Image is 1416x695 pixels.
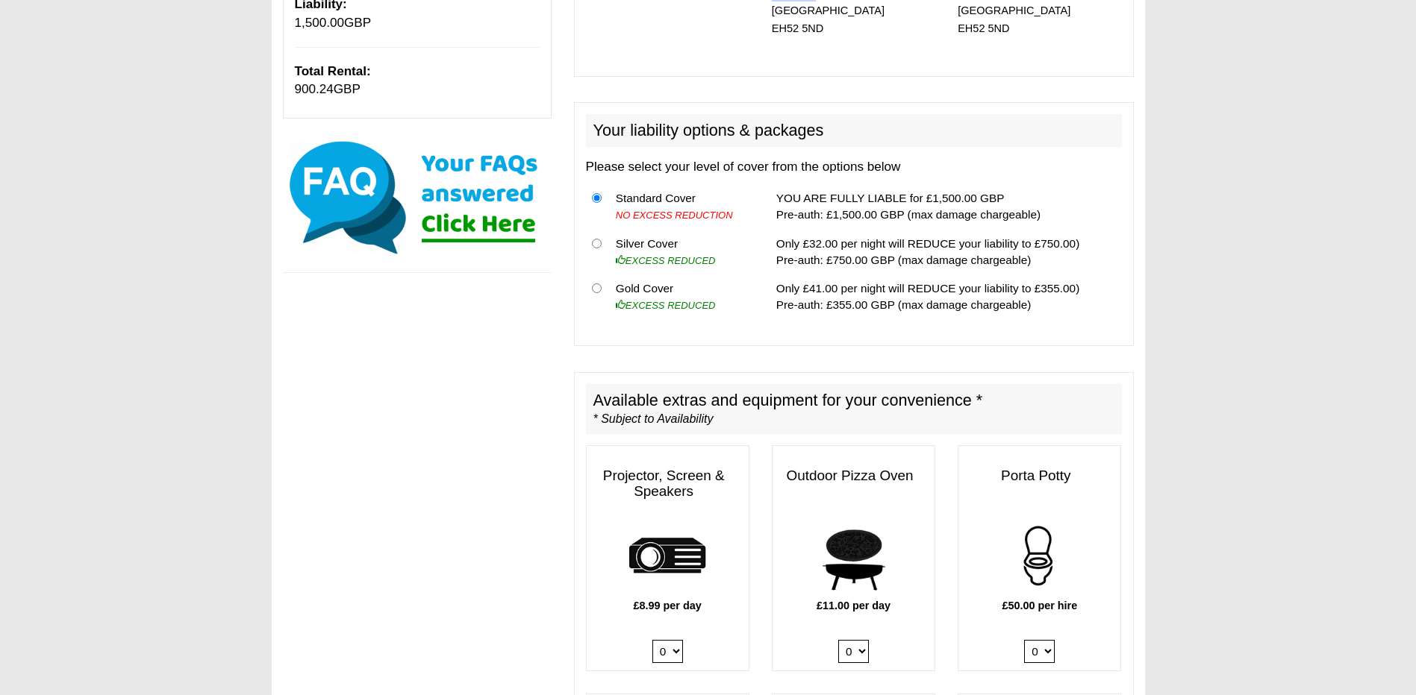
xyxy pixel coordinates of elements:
[616,210,733,221] i: NO EXCESS REDUCTION
[610,274,753,319] td: Gold Cover
[770,229,1122,274] td: Only £32.00 per night will REDUCE your liability to £750.00) Pre-auth: £750.00 GBP (max damage ch...
[610,229,753,274] td: Silver Cover
[958,461,1120,491] h3: Porta Potty
[295,16,345,30] span: 1,500.00
[587,461,749,507] h3: Projector, Screen & Speakers
[586,114,1122,147] h2: Your liability options & packages
[634,600,702,611] b: £8.99 per day
[627,517,708,598] img: projector.png
[770,184,1122,230] td: YOU ARE FULLY LIABLE for £1,500.00 GBP Pre-auth: £1,500.00 GBP (max damage chargeable)
[813,517,894,598] img: pizza.png
[616,300,716,311] i: EXCESS REDUCED
[586,158,1122,176] p: Please select your level of cover from the options below
[616,255,716,266] i: EXCESS REDUCED
[999,517,1080,598] img: potty.png
[295,63,540,99] p: GBP
[773,461,935,491] h3: Outdoor Pizza Oven
[593,412,714,425] i: * Subject to Availability
[610,184,753,230] td: Standard Cover
[295,82,334,96] span: 900.24
[586,384,1122,435] h2: Available extras and equipment for your convenience *
[283,138,552,257] img: Click here for our most common FAQs
[817,600,891,611] b: £11.00 per day
[1002,600,1077,611] b: £50.00 per hire
[770,274,1122,319] td: Only £41.00 per night will REDUCE your liability to £355.00) Pre-auth: £355.00 GBP (max damage ch...
[295,64,371,78] b: Total Rental:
